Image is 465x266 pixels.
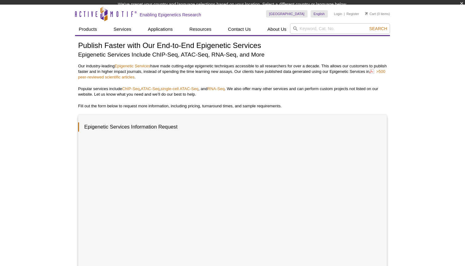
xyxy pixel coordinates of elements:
a: [GEOGRAPHIC_DATA] [266,10,308,18]
h3: Epigenetic Services Information Request [78,122,381,132]
a: Products [75,23,101,35]
li: | [344,10,345,18]
a: Epigenetic Services [115,64,150,68]
input: Keyword, Cat. No. [290,23,390,34]
img: Your Cart [365,12,368,15]
span: Search [369,26,387,31]
a: English [311,10,328,18]
a: Cart [365,12,376,16]
h2: Epigenetic Services Include ChIP-Seq, ATAC-Seq, RNA-Seq, and More [78,50,387,59]
p: Fill out the form below to request more information, including pricing, turnaround times, and sam... [78,103,387,109]
a: Login [334,12,342,16]
a: ChIP-Seq [122,86,140,91]
li: (0 items) [365,10,390,18]
a: ATAC-Seq [141,86,160,91]
p: Popular services include , , , and . We also offer many other services and can perform custom pro... [78,86,387,97]
a: >500 peer-reviewed scientific articles [78,69,385,80]
h2: Enabling Epigenetics Research [140,12,201,18]
a: Applications [144,23,177,35]
a: Contact Us [224,23,254,35]
a: About Us [264,23,290,35]
p: Our industry-leading have made cutting-edge epigenetic techniques accessible to all researchers f... [78,63,387,80]
a: Services [110,23,135,35]
a: Register [346,12,359,16]
a: RNA-Seq [208,86,225,91]
img: Change Here [249,5,265,19]
button: Search [368,26,389,31]
h1: Publish Faster with Our End-to-End Epigenetic Services [78,42,387,50]
a: single-cell ATAC-Seq [161,86,199,91]
a: Resources [186,23,215,35]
